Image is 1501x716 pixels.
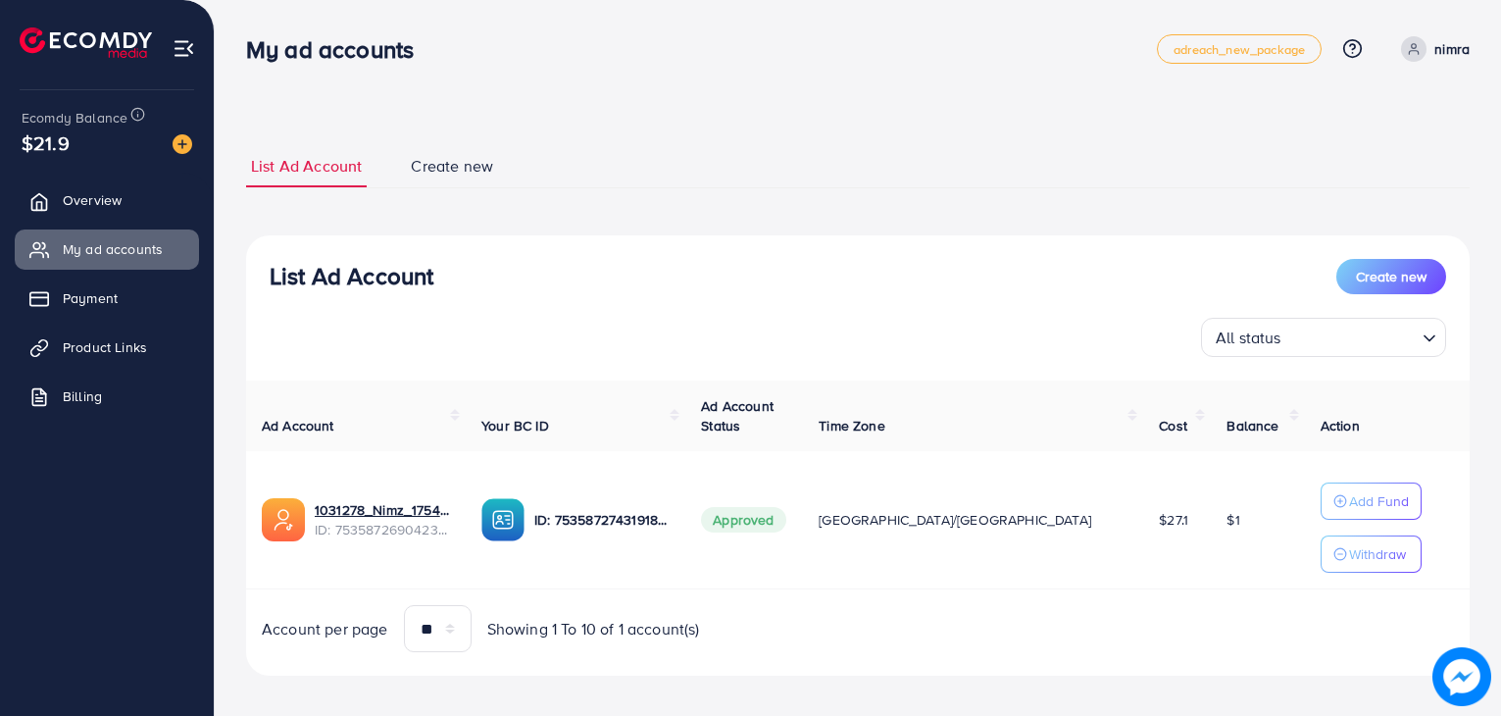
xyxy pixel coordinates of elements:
a: 1031278_Nimz_1754582153621 [315,500,450,520]
p: nimra [1434,37,1470,61]
span: Create new [411,155,493,178]
a: My ad accounts [15,230,199,269]
p: ID: 7535872743191887873 [534,508,670,532]
span: Approved [701,507,785,533]
p: Add Fund [1349,489,1409,513]
span: Cost [1159,416,1187,435]
span: Payment [63,288,118,308]
img: ic-ba-acc.ded83a64.svg [481,498,525,541]
a: Overview [15,180,199,220]
a: Billing [15,377,199,416]
span: Account per page [262,618,388,640]
span: All status [1212,324,1285,352]
div: Search for option [1201,318,1446,357]
span: Your BC ID [481,416,549,435]
span: My ad accounts [63,239,163,259]
a: adreach_new_package [1157,34,1322,64]
span: ID: 7535872690423529480 [315,520,450,539]
span: $1 [1226,510,1239,530]
span: Billing [63,386,102,406]
span: $27.1 [1159,510,1188,530]
span: Ad Account Status [701,396,774,435]
span: Balance [1226,416,1278,435]
a: Payment [15,279,199,318]
span: List Ad Account [251,155,362,178]
span: Create new [1356,267,1426,286]
span: Ad Account [262,416,334,435]
input: Search for option [1287,320,1415,352]
span: [GEOGRAPHIC_DATA]/[GEOGRAPHIC_DATA] [819,510,1091,530]
img: image [1432,647,1491,706]
p: Withdraw [1349,542,1406,566]
a: nimra [1393,36,1470,62]
button: Add Fund [1321,483,1422,520]
span: Showing 1 To 10 of 1 account(s) [487,618,700,640]
div: <span class='underline'>1031278_Nimz_1754582153621</span></br>7535872690423529480 [315,500,450,540]
span: adreach_new_package [1174,43,1305,56]
a: Product Links [15,328,199,367]
span: Overview [63,190,122,210]
img: menu [173,37,195,60]
button: Withdraw [1321,536,1422,573]
span: Action [1321,416,1360,435]
h3: My ad accounts [246,35,429,64]
img: logo [20,27,152,58]
span: $21.9 [22,128,70,157]
button: Create new [1336,259,1446,294]
img: image [173,134,192,154]
span: Ecomdy Balance [22,108,127,128]
h3: List Ad Account [270,262,433,290]
img: ic-ads-acc.e4c84228.svg [262,498,305,541]
span: Time Zone [819,416,884,435]
span: Product Links [63,337,147,357]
